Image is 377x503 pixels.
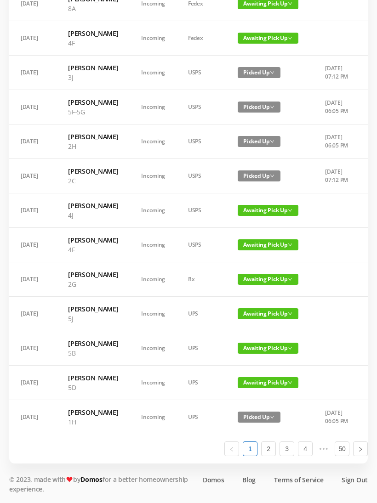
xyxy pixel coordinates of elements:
[288,36,292,40] i: icon: down
[288,208,292,213] i: icon: down
[238,239,298,250] span: Awaiting Pick Up
[270,105,274,109] i: icon: down
[9,124,57,159] td: [DATE]
[270,70,274,75] i: icon: down
[68,97,118,107] h6: [PERSON_NAME]
[68,63,118,73] h6: [PERSON_NAME]
[9,228,57,262] td: [DATE]
[130,124,177,159] td: Incoming
[130,262,177,297] td: Incoming
[342,475,368,485] a: Sign Out
[68,4,118,13] p: 8A
[68,38,118,48] p: 4F
[238,343,298,354] span: Awaiting Pick Up
[68,373,118,383] h6: [PERSON_NAME]
[68,417,118,427] p: 1H
[130,297,177,331] td: Incoming
[68,73,118,82] p: 3J
[177,228,226,262] td: USPS
[238,136,280,147] span: Picked Up
[288,311,292,316] i: icon: down
[288,1,292,6] i: icon: down
[9,297,57,331] td: [DATE]
[288,243,292,247] i: icon: down
[9,159,57,193] td: [DATE]
[177,331,226,366] td: UPS
[68,314,118,323] p: 5J
[238,67,280,78] span: Picked Up
[9,366,57,400] td: [DATE]
[243,442,257,456] a: 1
[238,170,280,181] span: Picked Up
[261,441,276,456] li: 2
[288,277,292,282] i: icon: down
[177,297,226,331] td: UPS
[130,331,177,366] td: Incoming
[238,308,298,319] span: Awaiting Pick Up
[68,245,118,254] p: 4F
[177,56,226,90] td: USPS
[130,90,177,124] td: Incoming
[9,193,57,228] td: [DATE]
[238,412,280,423] span: Picked Up
[9,56,57,90] td: [DATE]
[238,205,298,216] span: Awaiting Pick Up
[68,166,118,176] h6: [PERSON_NAME]
[177,262,226,297] td: Rx
[238,102,280,113] span: Picked Up
[9,475,193,494] p: © 2023, made with by for a better homeownership experience.
[68,270,118,279] h6: [PERSON_NAME]
[68,304,118,314] h6: [PERSON_NAME]
[68,210,118,220] p: 4J
[9,262,57,297] td: [DATE]
[203,475,224,485] a: Domos
[280,441,294,456] li: 3
[68,176,118,186] p: 2C
[68,279,118,289] p: 2G
[9,400,57,434] td: [DATE]
[130,193,177,228] td: Incoming
[68,339,118,348] h6: [PERSON_NAME]
[238,377,298,388] span: Awaiting Pick Up
[238,274,298,285] span: Awaiting Pick Up
[316,441,331,456] span: •••
[130,366,177,400] td: Incoming
[314,90,362,124] td: [DATE] 06:05 PM
[130,159,177,193] td: Incoming
[130,21,177,56] td: Incoming
[68,132,118,141] h6: [PERSON_NAME]
[270,174,274,178] i: icon: down
[298,442,312,456] a: 4
[68,407,118,417] h6: [PERSON_NAME]
[177,124,226,159] td: USPS
[177,159,226,193] td: USPS
[353,441,368,456] li: Next Page
[177,21,226,56] td: Fedex
[358,446,363,452] i: icon: right
[314,400,362,434] td: [DATE] 06:05 PM
[130,228,177,262] td: Incoming
[335,442,349,456] a: 50
[280,442,294,456] a: 3
[68,235,118,245] h6: [PERSON_NAME]
[314,56,362,90] td: [DATE] 07:12 PM
[270,139,274,144] i: icon: down
[298,441,313,456] li: 4
[288,346,292,350] i: icon: down
[68,28,118,38] h6: [PERSON_NAME]
[68,141,118,151] p: 2H
[288,380,292,385] i: icon: down
[177,366,226,400] td: UPS
[9,90,57,124] td: [DATE]
[9,21,57,56] td: [DATE]
[68,201,118,210] h6: [PERSON_NAME]
[224,441,239,456] li: Previous Page
[314,124,362,159] td: [DATE] 06:05 PM
[274,475,323,485] a: Terms of Service
[177,193,226,228] td: USPS
[130,56,177,90] td: Incoming
[68,348,118,358] p: 5B
[229,446,234,452] i: icon: left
